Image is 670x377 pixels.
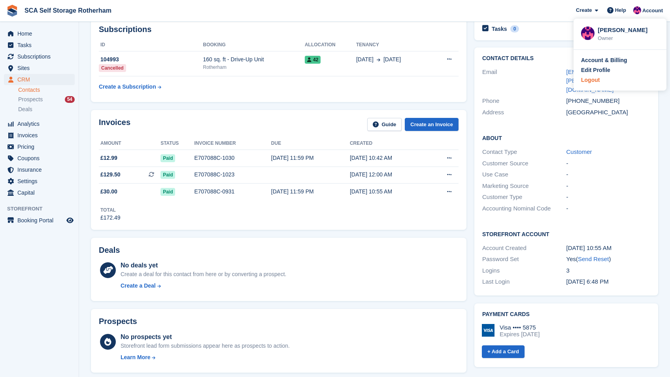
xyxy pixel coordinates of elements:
span: Storefront [7,205,79,213]
span: Create [576,6,592,14]
div: Yes [566,255,651,264]
a: menu [4,40,75,51]
div: - [566,170,651,179]
h2: Subscriptions [99,25,459,34]
a: Create a Deal [121,282,286,290]
a: menu [4,176,75,187]
div: 160 sq. ft - Drive-Up Unit [203,55,305,64]
a: menu [4,51,75,62]
a: Deals [18,105,75,114]
div: No deals yet [121,261,286,270]
div: [DATE] 10:42 AM [350,154,428,162]
span: Capital [17,187,65,198]
span: Booking Portal [17,215,65,226]
time: 2025-09-11 17:48:58 UTC [566,278,609,285]
a: Prospects 54 [18,95,75,104]
div: Visa •••• 5875 [500,324,540,331]
div: Create a deal for this contact from here or by converting a prospect. [121,270,286,278]
div: Rotherham [203,64,305,71]
div: [DATE] 10:55 AM [350,188,428,196]
th: Booking [203,39,305,51]
div: 3 [566,266,651,275]
div: £172.49 [100,214,121,222]
div: Logout [581,76,600,84]
div: Learn More [121,353,150,362]
th: Allocation [305,39,356,51]
a: Preview store [65,216,75,225]
a: Account & Billing [581,56,659,64]
span: CRM [17,74,65,85]
th: Tenancy [356,39,431,51]
div: 104993 [99,55,203,64]
a: menu [4,74,75,85]
span: Tasks [17,40,65,51]
a: menu [4,130,75,141]
div: [DATE] 11:59 PM [271,154,350,162]
h2: Storefront Account [482,230,650,238]
div: Accounting Nominal Code [482,204,566,213]
div: Create a Deal [121,282,156,290]
div: - [566,204,651,213]
img: Sam Chapman [581,27,595,40]
div: [DATE] 12:00 AM [350,171,428,179]
a: [EMAIL_ADDRESS][PERSON_NAME][DOMAIN_NAME] [566,68,619,93]
a: Send Reset [578,256,609,262]
h2: About [482,134,650,142]
div: Password Set [482,255,566,264]
a: Customer [566,148,592,155]
div: Edit Profile [581,66,610,74]
span: Pricing [17,141,65,152]
span: Settings [17,176,65,187]
span: 42 [305,56,321,64]
span: £12.99 [100,154,117,162]
span: ( ) [576,256,611,262]
span: Analytics [17,118,65,129]
a: Edit Profile [581,66,659,74]
span: Deals [18,106,32,113]
a: Guide [367,118,402,131]
div: Marketing Source [482,182,566,191]
div: - [566,193,651,202]
span: Coupons [17,153,65,164]
a: menu [4,153,75,164]
div: 54 [65,96,75,103]
a: menu [4,215,75,226]
div: - [566,182,651,191]
a: SCA Self Storage Rotherham [21,4,115,17]
span: [DATE] [356,55,374,64]
a: menu [4,187,75,198]
div: - [566,159,651,168]
div: E707088C-1030 [194,154,271,162]
div: 0 [510,25,519,32]
th: Status [160,137,194,150]
h2: Deals [99,246,120,255]
img: Visa Logo [482,324,494,337]
div: Address [482,108,566,117]
span: £30.00 [100,188,117,196]
div: Owner [598,34,659,42]
div: Use Case [482,170,566,179]
a: Create an Invoice [405,118,459,131]
a: + Add a Card [482,345,525,358]
div: [PERSON_NAME] [598,26,659,33]
a: Contacts [18,86,75,94]
div: E707088C-1023 [194,171,271,179]
img: Sam Chapman [633,6,641,14]
h2: Contact Details [482,55,650,62]
span: Invoices [17,130,65,141]
a: menu [4,141,75,152]
a: menu [4,118,75,129]
span: Subscriptions [17,51,65,62]
img: stora-icon-8386f47178a22dfd0bd8f6a31ec36ba5ce8667c1dd55bd0f319d3a0aa187defe.svg [6,5,18,17]
div: [PHONE_NUMBER] [566,97,651,106]
span: Home [17,28,65,39]
div: [DATE] 11:59 PM [271,188,350,196]
div: Email [482,68,566,95]
div: Last Login [482,277,566,286]
span: Paid [160,188,175,196]
span: Paid [160,154,175,162]
span: [DATE] [383,55,401,64]
div: [DATE] 10:55 AM [566,244,651,253]
span: Paid [160,171,175,179]
h2: Prospects [99,317,137,326]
